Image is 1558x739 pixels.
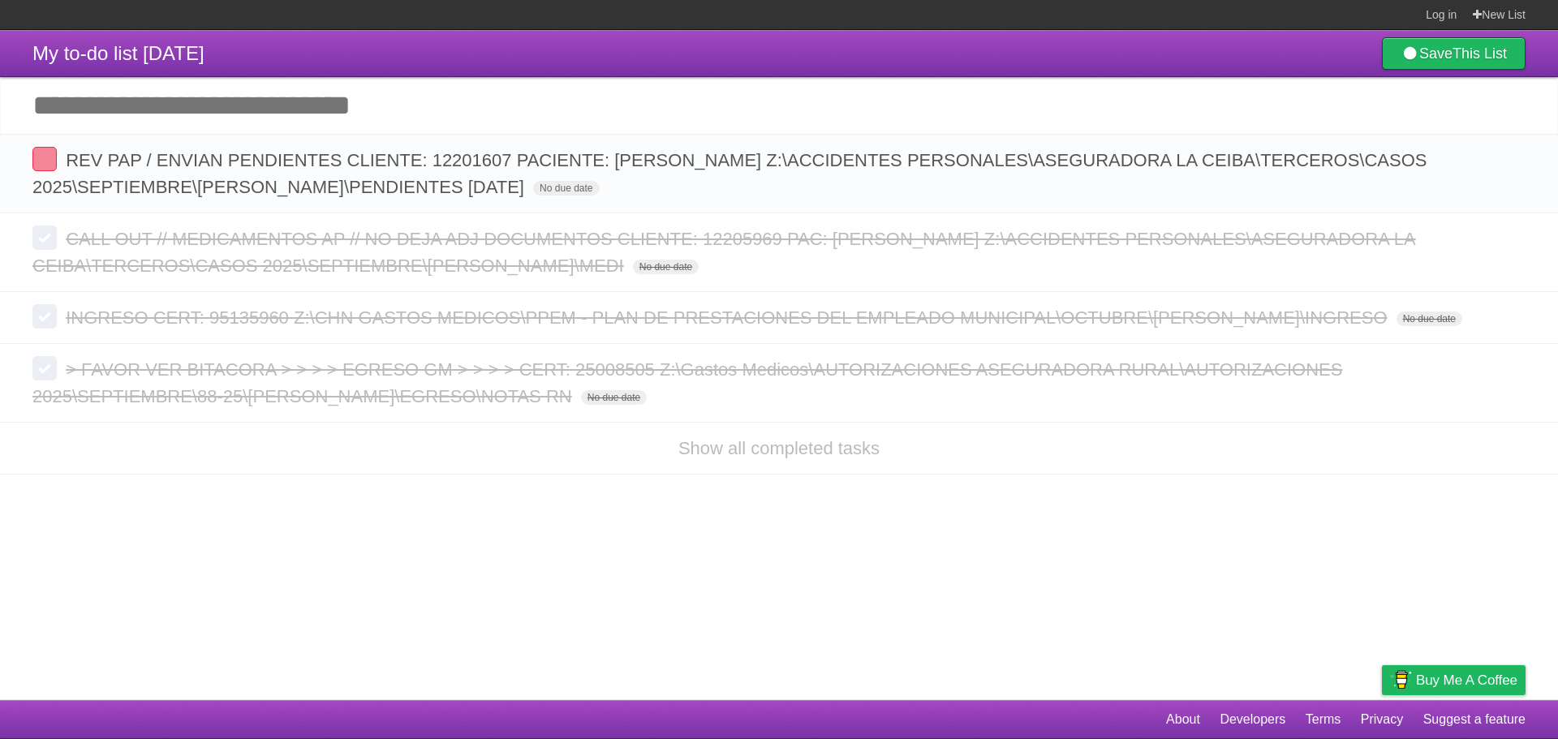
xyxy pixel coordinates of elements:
a: Developers [1220,704,1285,735]
span: Buy me a coffee [1416,666,1517,694]
span: No due date [533,181,599,195]
a: About [1166,704,1200,735]
span: > FAVOR VER BITACORA > > > > EGRESO GM > > > > CERT: 25008505 Z:\Gastos Medicos\AUTORIZACIONES AS... [32,359,1342,406]
label: Done [32,304,57,329]
span: No due date [581,390,647,405]
span: CALL OUT // MEDICAMENTOS AP // NO DEJA ADJ DOCUMENTOS CLIENTE: 12205969 PAC: [PERSON_NAME] Z:\ACC... [32,229,1416,276]
a: Suggest a feature [1423,704,1526,735]
label: Done [32,147,57,171]
span: No due date [1397,311,1462,326]
b: This List [1453,45,1507,62]
span: My to-do list [DATE] [32,42,204,64]
label: Done [32,356,57,380]
a: Terms [1306,704,1341,735]
a: SaveThis List [1382,37,1526,70]
span: REV PAP / ENVIAN PENDIENTES CLIENTE: 12201607 PACIENTE: [PERSON_NAME] Z:\ACCIDENTES PERSONALES\AS... [32,150,1427,197]
label: Done [32,226,57,250]
span: INGRESO CERT: 95135960 Z:\CHN GASTOS MEDICOS\PPEM - PLAN DE PRESTACIONES DEL EMPLEADO MUNICIPAL\O... [66,307,1391,328]
span: No due date [633,260,699,274]
a: Buy me a coffee [1382,665,1526,695]
a: Show all completed tasks [678,438,880,458]
a: Privacy [1361,704,1403,735]
img: Buy me a coffee [1390,666,1412,694]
